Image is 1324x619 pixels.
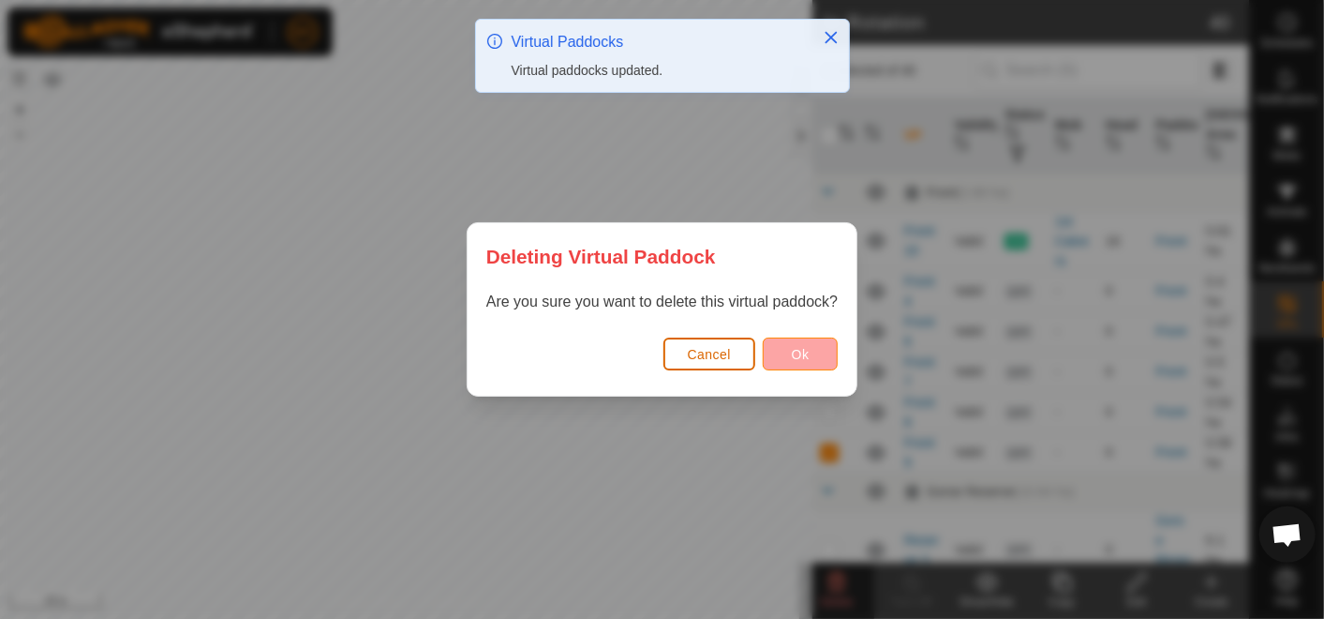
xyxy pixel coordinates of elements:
button: Ok [763,338,838,370]
button: Cancel [663,338,756,370]
span: Deleting Virtual Paddock [486,242,716,271]
span: Ok [792,347,810,362]
p: Are you sure you want to delete this virtual paddock? [486,291,838,313]
div: Virtual Paddocks [512,31,804,53]
span: Cancel [688,347,732,362]
div: Open chat [1259,506,1316,563]
button: Close [818,24,844,51]
div: Virtual paddocks updated. [512,61,804,81]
